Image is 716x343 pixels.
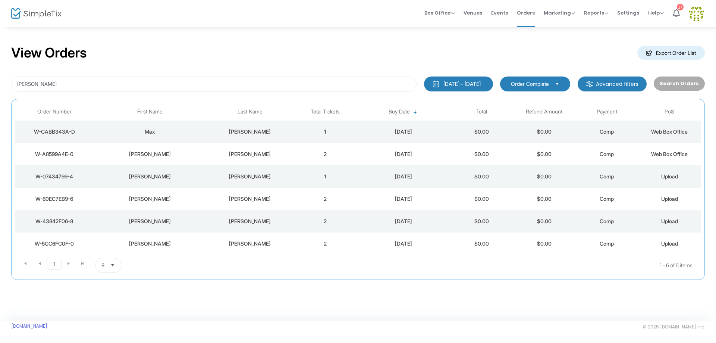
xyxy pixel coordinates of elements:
td: $0.00 [513,143,575,165]
td: 2 [294,210,357,233]
span: Sortable [412,109,418,115]
a: [DOMAIN_NAME] [11,323,47,329]
div: 9/15/2025 [358,173,449,180]
td: 2 [294,233,357,255]
div: 9/15/2025 [358,195,449,203]
span: First Name [137,109,163,115]
span: Order Number [37,109,72,115]
span: Comp [600,218,614,224]
span: Web Box Office [651,128,688,135]
span: Comp [600,196,614,202]
div: 9/15/2025 [358,240,449,247]
td: $0.00 [513,121,575,143]
div: Phoebe [95,150,204,158]
kendo-pager-info: 1 - 6 of 6 items [195,258,693,273]
span: Comp [600,173,614,180]
img: monthly [432,80,440,88]
div: Jonathan [95,195,204,203]
td: $0.00 [513,210,575,233]
div: 17 [677,4,684,10]
div: Rosalind [95,173,204,180]
th: Total [450,103,513,121]
td: $0.00 [450,121,513,143]
div: W-CABB343A-D [17,128,92,135]
div: W-07434799-4 [17,173,92,180]
td: $0.00 [513,165,575,188]
span: Comp [600,240,614,247]
span: Help [648,9,664,16]
span: Box Office [424,9,455,16]
div: W-5CC6FC0F-0 [17,240,92,247]
td: $0.00 [513,233,575,255]
td: 2 [294,143,357,165]
span: Comp [600,128,614,135]
span: Web Box Office [651,151,688,157]
span: Events [491,3,508,22]
span: Upload [661,240,678,247]
div: Chaiken [208,218,292,225]
div: [DATE] - [DATE] [443,80,481,88]
span: Page 1 [47,258,62,270]
div: Chaiken [208,240,292,247]
button: [DATE] - [DATE] [424,77,493,91]
span: Buy Date [389,109,410,115]
span: Reports [584,9,608,16]
td: $0.00 [450,165,513,188]
m-button: Export Order List [637,46,705,60]
div: Chaiken [208,195,292,203]
td: 1 [294,165,357,188]
button: Select [107,258,118,272]
span: Comp [600,151,614,157]
div: Ashley [95,240,204,247]
div: 9/15/2025 [358,218,449,225]
div: W-A8599A4E-0 [17,150,92,158]
td: 1 [294,121,357,143]
input: Search by name, email, phone, order number, ip address, or last 4 digits of card [11,77,417,92]
div: Chaiken [208,128,292,135]
span: Upload [661,218,678,224]
th: Total Tickets [294,103,357,121]
span: Upload [661,173,678,180]
td: $0.00 [450,210,513,233]
div: Chaiken [208,173,292,180]
span: Marketing [544,9,575,16]
button: Select [552,80,562,88]
span: PoS [665,109,674,115]
span: Payment [597,109,617,115]
div: 9/22/2025 [358,128,449,135]
span: Settings [617,3,639,22]
div: 9/19/2025 [358,150,449,158]
td: 2 [294,188,357,210]
span: Venues [464,3,482,22]
span: Order Complete [511,80,549,88]
th: Refund Amount [513,103,575,121]
td: $0.00 [450,143,513,165]
span: © 2025 [DOMAIN_NAME] Inc. [643,324,705,330]
span: Last Name [238,109,263,115]
div: Frank [95,218,204,225]
div: Data table [15,103,701,255]
div: W-43842F06-8 [17,218,92,225]
div: W-60EC7EB9-6 [17,195,92,203]
h2: View Orders [11,45,87,61]
img: filter [586,80,593,88]
span: 8 [101,262,104,269]
m-button: Advanced filters [578,77,647,91]
div: Chaiken [208,150,292,158]
div: Max [95,128,204,135]
td: $0.00 [513,188,575,210]
td: $0.00 [450,233,513,255]
span: Upload [661,196,678,202]
td: $0.00 [450,188,513,210]
span: Orders [517,3,535,22]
